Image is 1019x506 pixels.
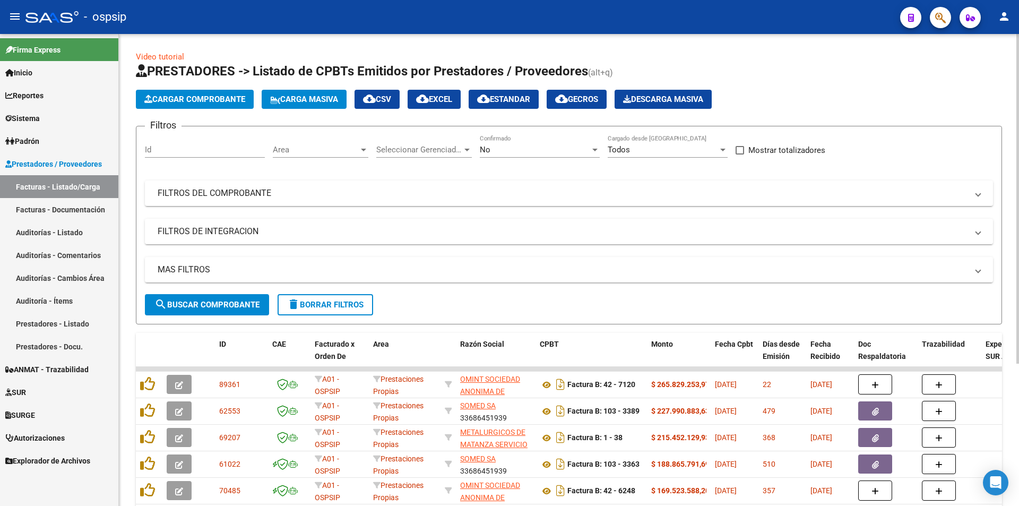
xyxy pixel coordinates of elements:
[567,487,635,495] strong: Factura B: 42 - 6248
[477,92,490,105] mat-icon: cloud_download
[763,380,771,389] span: 22
[5,455,90,467] span: Explorador de Archivos
[763,486,775,495] span: 357
[715,407,737,415] span: [DATE]
[145,181,993,206] mat-expansion-panel-header: FILTROS DEL COMPROBANTE
[315,454,340,475] span: A01 - OSPSIP
[154,300,260,310] span: Buscar Comprobante
[363,92,376,105] mat-icon: cloud_download
[477,95,530,104] span: Estandar
[460,479,531,502] div: 30550245309
[651,486,710,495] strong: $ 169.523.588,20
[144,95,245,104] span: Cargar Comprobante
[554,482,567,499] i: Descargar documento
[373,401,424,422] span: Prestaciones Propias
[287,300,364,310] span: Borrar Filtros
[758,333,806,380] datatable-header-cell: Días desde Emisión
[219,380,240,389] span: 89361
[469,90,539,109] button: Estandar
[651,433,710,442] strong: $ 215.452.129,93
[711,333,758,380] datatable-header-cell: Fecha Cpbt
[315,375,340,396] span: A01 - OSPSIP
[268,333,310,380] datatable-header-cell: CAE
[5,387,26,398] span: SUR
[315,428,340,449] span: A01 - OSPSIP
[810,460,832,468] span: [DATE]
[480,145,490,155] span: No
[623,95,703,104] span: Descarga Masiva
[810,407,832,415] span: [DATE]
[315,481,340,502] span: A01 - OSPSIP
[763,433,775,442] span: 368
[763,340,800,361] span: Días desde Emisión
[554,429,567,446] i: Descargar documento
[460,400,531,422] div: 33686451939
[555,92,568,105] mat-icon: cloud_download
[315,401,340,422] span: A01 - OSPSIP
[460,375,520,408] span: OMINT SOCIEDAD ANONIMA DE SERVICIOS
[460,401,496,410] span: SOMED SA
[369,333,441,380] datatable-header-cell: Area
[810,340,840,361] span: Fecha Recibido
[416,92,429,105] mat-icon: cloud_download
[363,95,391,104] span: CSV
[219,486,240,495] span: 70485
[715,380,737,389] span: [DATE]
[287,298,300,311] mat-icon: delete
[536,333,647,380] datatable-header-cell: CPBT
[273,145,359,155] span: Area
[540,340,559,348] span: CPBT
[763,460,775,468] span: 510
[460,428,528,461] span: METALURGICOS DE MATANZA SERVICIO DE SALUD S.R.L.
[854,333,918,380] datatable-header-cell: Doc Respaldatoria
[145,219,993,244] mat-expansion-panel-header: FILTROS DE INTEGRACION
[376,145,462,155] span: Seleccionar Gerenciador
[158,226,968,237] mat-panel-title: FILTROS DE INTEGRACION
[158,264,968,276] mat-panel-title: MAS FILTROS
[547,90,607,109] button: Gecros
[715,460,737,468] span: [DATE]
[554,456,567,473] i: Descargar documento
[715,433,737,442] span: [DATE]
[460,426,531,449] div: 30718558286
[373,340,389,348] span: Area
[145,294,269,315] button: Buscar Comprobante
[373,481,424,502] span: Prestaciones Propias
[158,187,968,199] mat-panel-title: FILTROS DEL COMPROBANTE
[8,10,21,23] mat-icon: menu
[219,433,240,442] span: 69207
[355,90,400,109] button: CSV
[554,402,567,419] i: Descargar documento
[651,460,710,468] strong: $ 188.865.791,69
[278,294,373,315] button: Borrar Filtros
[5,432,65,444] span: Autorizaciones
[136,52,184,62] a: Video tutorial
[998,10,1011,23] mat-icon: person
[373,454,424,475] span: Prestaciones Propias
[567,407,640,416] strong: Factura B: 103 - 3389
[763,407,775,415] span: 479
[5,364,89,375] span: ANMAT - Trazabilidad
[460,373,531,396] div: 30550245309
[615,90,712,109] button: Descarga Masiva
[408,90,461,109] button: EXCEL
[373,428,424,449] span: Prestaciones Propias
[715,340,753,348] span: Fecha Cpbt
[567,381,635,389] strong: Factura B: 42 - 7120
[5,113,40,124] span: Sistema
[460,340,504,348] span: Razón Social
[810,380,832,389] span: [DATE]
[588,67,613,78] span: (alt+q)
[373,375,424,396] span: Prestaciones Propias
[5,44,61,56] span: Firma Express
[5,158,102,170] span: Prestadores / Proveedores
[310,333,369,380] datatable-header-cell: Facturado x Orden De
[460,453,531,475] div: 33686451939
[651,340,673,348] span: Monto
[983,470,1008,495] div: Open Intercom Messenger
[748,144,825,157] span: Mostrar totalizadores
[145,118,182,133] h3: Filtros
[615,90,712,109] app-download-masive: Descarga masiva de comprobantes (adjuntos)
[219,460,240,468] span: 61022
[219,407,240,415] span: 62553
